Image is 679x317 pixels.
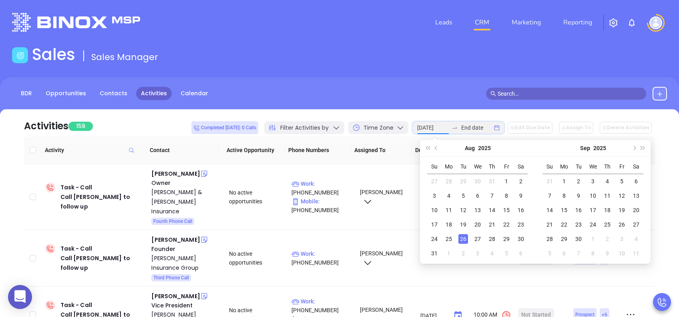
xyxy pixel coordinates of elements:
div: 4 [631,234,641,244]
td: 2025-09-01 [442,246,456,261]
div: 19 [617,205,627,215]
input: Start date [417,123,448,132]
td: 2025-09-02 [456,246,470,261]
td: 2025-08-01 [499,174,514,189]
div: 24 [588,220,598,229]
span: search [490,91,496,96]
img: logo [12,13,140,32]
div: 12 [617,191,627,201]
td: 2025-09-13 [629,189,643,203]
div: 20 [473,220,482,229]
td: 2025-08-31 [427,246,442,261]
div: Call [PERSON_NAME] to follow up [60,192,145,211]
div: 5 [545,249,554,258]
th: Due Date [412,136,464,164]
th: Mo [557,160,571,174]
td: 2025-09-06 [629,174,643,189]
th: Actions [614,136,647,164]
div: 5 [458,191,468,201]
div: 31 [430,249,439,258]
td: 2025-10-06 [557,246,571,261]
div: 28 [487,234,497,244]
div: 9 [574,191,583,201]
span: to [452,124,458,131]
td: 2025-07-29 [456,174,470,189]
p: [PHONE_NUMBER] [291,197,352,215]
div: 17 [430,220,439,229]
td: 2025-09-09 [571,189,586,203]
span: Completed [DATE]: 0 Calls [193,123,256,132]
div: 15 [559,205,569,215]
div: Call [PERSON_NAME] to follow up [60,253,145,273]
td: 2025-09-18 [600,203,615,217]
div: 13 [473,205,482,215]
div: 14 [545,205,554,215]
th: Th [485,160,499,174]
span: Filter Activities by [280,124,329,132]
td: 2025-08-24 [427,232,442,246]
td: 2025-08-03 [427,189,442,203]
div: 7 [545,191,554,201]
div: Vice President [151,301,218,310]
th: Su [427,160,442,174]
td: 2025-09-17 [586,203,600,217]
a: Leads [432,14,456,30]
a: BDR [16,87,37,100]
span: Fourth Phone Call [153,217,192,226]
a: CRM [472,14,492,30]
div: 1 [559,177,569,186]
p: [PHONE_NUMBER] [291,297,352,315]
th: Fr [499,160,514,174]
td: 2025-09-22 [557,217,571,232]
td: 2025-08-27 [470,232,485,246]
td: 2025-09-04 [600,174,615,189]
td: 2025-09-08 [557,189,571,203]
td: 2025-09-20 [629,203,643,217]
td: 2025-10-03 [615,232,629,246]
div: 12 [458,205,468,215]
div: 25 [444,234,454,244]
div: 30 [574,234,583,244]
div: 7 [574,249,583,258]
th: Tu [571,160,586,174]
button: Assign To [559,122,593,134]
div: 2 [458,249,468,258]
a: Contacts [95,87,132,100]
button: Previous month (PageUp) [432,140,441,156]
td: 2025-08-06 [470,189,485,203]
div: 6 [516,249,526,258]
td: 2025-09-23 [571,217,586,232]
div: 27 [473,234,482,244]
p: [PHONE_NUMBER] [291,179,352,197]
div: 11 [603,191,612,201]
div: 30 [473,177,482,186]
td: 2025-09-19 [615,203,629,217]
div: 20 [631,205,641,215]
div: 24 [430,234,439,244]
span: Activity [45,146,143,154]
div: 27 [631,220,641,229]
div: 1 [502,177,511,186]
div: 2 [516,177,526,186]
div: 1 [588,234,598,244]
div: 2 [603,234,612,244]
p: [PHONE_NUMBER] [291,249,352,267]
a: Calendar [176,87,213,100]
div: 5 [617,177,627,186]
div: 3 [473,249,482,258]
th: We [586,160,600,174]
span: Mobile : [291,198,320,205]
td: 2025-08-21 [485,217,499,232]
div: 15 [502,205,511,215]
a: [PERSON_NAME] Insurance Group [151,253,218,273]
td: 2025-08-13 [470,203,485,217]
button: Next month (PageDown) [629,140,638,156]
td: 2025-09-02 [571,174,586,189]
span: Sales Manager [91,51,158,63]
td: 2025-10-10 [615,246,629,261]
h1: Sales [32,45,75,64]
td: 2025-08-30 [514,232,528,246]
div: 14 [487,205,497,215]
th: Status [509,136,558,164]
td: 2025-08-17 [427,217,442,232]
